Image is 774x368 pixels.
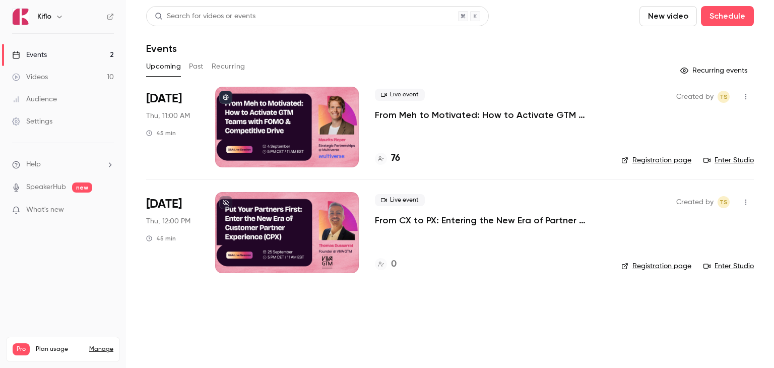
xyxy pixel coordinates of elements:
span: new [72,182,92,193]
button: Recurring [212,58,245,75]
button: Upcoming [146,58,181,75]
span: What's new [26,205,64,215]
a: From Meh to Motivated: How to Activate GTM Teams with FOMO & Competitive Drive [375,109,605,121]
a: 76 [375,152,400,165]
div: Search for videos or events [155,11,255,22]
li: help-dropdown-opener [12,159,114,170]
iframe: Noticeable Trigger [102,206,114,215]
h4: 0 [391,258,397,271]
img: Kiflo [13,9,29,25]
span: Thu, 11:00 AM [146,111,190,121]
div: Sep 4 Thu, 5:00 PM (Europe/Rome) [146,87,199,167]
span: Pro [13,343,30,355]
div: 45 min [146,129,176,137]
div: 45 min [146,234,176,242]
span: Tomica Stojanovikj [718,91,730,103]
a: 0 [375,258,397,271]
span: Created by [676,196,714,208]
h4: 76 [391,152,400,165]
button: Schedule [701,6,754,26]
button: New video [639,6,697,26]
span: TS [720,91,728,103]
div: Sep 25 Thu, 5:00 PM (Europe/Rome) [146,192,199,273]
span: Live event [375,194,425,206]
h6: Kiflo [37,12,51,22]
span: Created by [676,91,714,103]
span: [DATE] [146,91,182,107]
span: Plan usage [36,345,83,353]
span: Tomica Stojanovikj [718,196,730,208]
div: Events [12,50,47,60]
h1: Events [146,42,177,54]
span: [DATE] [146,196,182,212]
a: Registration page [621,261,691,271]
span: TS [720,196,728,208]
a: Registration page [621,155,691,165]
button: Recurring events [676,63,754,79]
a: From CX to PX: Entering the New Era of Partner Experience [375,214,605,226]
a: Enter Studio [703,261,754,271]
div: Settings [12,116,52,127]
span: Help [26,159,41,170]
span: Thu, 12:00 PM [146,216,190,226]
div: Audience [12,94,57,104]
button: Past [189,58,204,75]
span: Live event [375,89,425,101]
a: Enter Studio [703,155,754,165]
a: Manage [89,345,113,353]
a: SpeakerHub [26,182,66,193]
div: Videos [12,72,48,82]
